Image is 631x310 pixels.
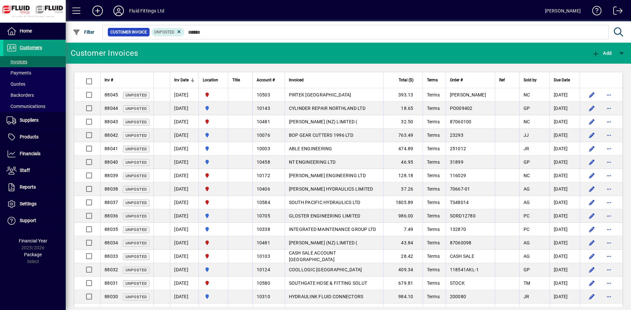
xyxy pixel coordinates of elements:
[604,251,614,261] button: More options
[257,76,281,84] div: Account #
[450,254,474,259] span: CASH SALE
[383,290,423,303] td: 984.10
[3,112,66,129] a: Suppliers
[257,280,270,286] span: 10580
[3,213,66,229] a: Support
[499,76,505,84] span: Ref
[20,28,32,33] span: Home
[383,250,423,263] td: 28.42
[604,224,614,235] button: More options
[3,196,66,212] a: Settings
[427,92,440,97] span: Terms
[450,119,472,124] span: 87060100
[587,251,597,261] button: Edit
[105,146,118,151] span: 88041
[170,277,199,290] td: [DATE]
[289,133,353,138] span: BOP GEAR CUTTERS 1996 LTD
[524,186,530,192] span: AG
[170,115,199,129] td: [DATE]
[524,119,530,124] span: NC
[203,91,224,98] span: CHRISTCHURCH
[383,236,423,250] td: 43.84
[3,90,66,101] a: Backorders
[427,280,440,286] span: Terms
[289,240,358,245] span: [PERSON_NAME] (NZ) LIMITED (
[3,129,66,145] a: Products
[110,29,147,35] span: Customer Invoice
[587,211,597,221] button: Edit
[126,120,147,124] span: Unposted
[604,264,614,275] button: More options
[174,76,195,84] div: Inv Date
[524,133,529,138] span: JJ
[524,213,530,218] span: PC
[105,267,118,272] span: 88032
[257,119,270,124] span: 10481
[604,238,614,248] button: More options
[87,5,108,17] button: Add
[289,227,376,232] span: INTEGRATED MAINTENANCE GROUP LTD
[154,30,175,34] span: Unposted
[524,173,530,178] span: NC
[587,224,597,235] button: Edit
[383,129,423,142] td: 763.49
[549,236,580,250] td: [DATE]
[289,76,304,84] span: Invoiced
[427,213,440,218] span: Terms
[587,264,597,275] button: Edit
[126,201,147,205] span: Unposted
[604,170,614,181] button: More options
[126,174,147,178] span: Unposted
[170,182,199,196] td: [DATE]
[450,267,479,272] span: 118541AKL-1
[383,182,423,196] td: 37.26
[105,76,150,84] div: Inv #
[587,90,597,100] button: Edit
[174,76,189,84] span: Inv Date
[383,277,423,290] td: 679.81
[427,267,440,272] span: Terms
[20,134,38,139] span: Products
[604,184,614,194] button: More options
[170,169,199,182] td: [DATE]
[427,200,440,205] span: Terms
[587,184,597,194] button: Edit
[129,6,164,16] div: Fluid Fittings Ltd
[7,81,25,87] span: Quotes
[590,47,613,59] button: Add
[20,151,40,156] span: Financials
[450,76,491,84] div: Order #
[105,280,118,286] span: 88031
[427,106,440,111] span: Terms
[524,254,530,259] span: AG
[549,142,580,155] td: [DATE]
[203,239,224,246] span: CHRISTCHURCH
[524,200,530,205] span: AG
[20,218,36,223] span: Support
[549,88,580,102] td: [DATE]
[450,186,470,192] span: 70667-01
[126,268,147,272] span: Unposted
[549,196,580,209] td: [DATE]
[427,186,440,192] span: Terms
[524,227,530,232] span: PC
[257,227,270,232] span: 10338
[126,147,147,151] span: Unposted
[203,293,224,300] span: AUCKLAND
[257,133,270,138] span: 10076
[549,277,580,290] td: [DATE]
[549,250,580,263] td: [DATE]
[203,158,224,166] span: AUCKLAND
[524,280,530,286] span: TM
[554,76,576,84] div: Due Date
[427,294,440,299] span: Terms
[289,294,363,299] span: HYDRAULINK FLUID CONNECTORS
[257,213,270,218] span: 10705
[427,159,440,165] span: Terms
[427,76,438,84] span: Terms
[604,103,614,114] button: More options
[427,146,440,151] span: Terms
[549,223,580,236] td: [DATE]
[3,162,66,179] a: Staff
[427,173,440,178] span: Terms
